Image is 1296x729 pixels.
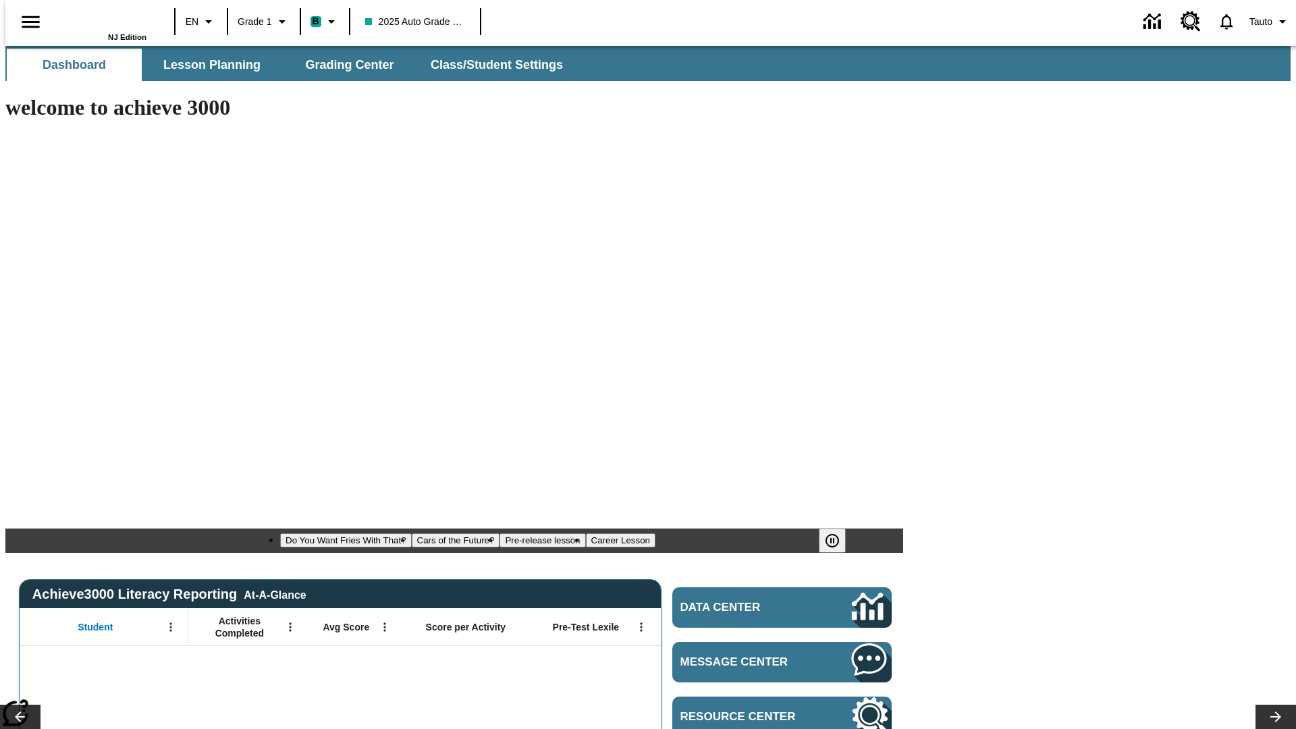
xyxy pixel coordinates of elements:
[1249,15,1272,29] span: Tauto
[819,529,859,553] div: Pause
[5,46,1291,81] div: SubNavbar
[431,57,563,73] span: Class/Student Settings
[195,615,284,639] span: Activities Completed
[313,13,319,30] span: B
[631,617,651,637] button: Open Menu
[43,57,106,73] span: Dashboard
[1172,3,1209,40] a: Resource Center, Will open in new tab
[412,533,500,547] button: Slide 2 Cars of the Future?
[375,617,395,637] button: Open Menu
[1244,9,1296,34] button: Profile/Settings
[680,710,811,724] span: Resource Center
[238,15,272,29] span: Grade 1
[305,9,345,34] button: Boost Class color is teal. Change class color
[282,49,417,81] button: Grading Center
[11,2,51,42] button: Open side menu
[280,617,300,637] button: Open Menu
[680,655,811,669] span: Message Center
[59,5,146,41] div: Home
[1135,3,1172,40] a: Data Center
[500,533,585,547] button: Slide 3 Pre-release lesson
[280,533,412,547] button: Slide 1 Do You Want Fries With That?
[5,49,575,81] div: SubNavbar
[426,621,506,633] span: Score per Activity
[232,9,296,34] button: Grade: Grade 1, Select a grade
[420,49,574,81] button: Class/Student Settings
[144,49,279,81] button: Lesson Planning
[7,49,142,81] button: Dashboard
[59,6,146,33] a: Home
[365,15,465,29] span: 2025 Auto Grade 1 A
[680,601,807,614] span: Data Center
[161,617,181,637] button: Open Menu
[553,621,620,633] span: Pre-Test Lexile
[1209,4,1244,39] a: Notifications
[180,9,223,34] button: Language: EN, Select a language
[78,621,113,633] span: Student
[186,15,198,29] span: EN
[244,587,306,601] div: At-A-Glance
[586,533,655,547] button: Slide 4 Career Lesson
[819,529,846,553] button: Pause
[672,587,892,628] a: Data Center
[672,642,892,682] a: Message Center
[305,57,394,73] span: Grading Center
[32,587,306,602] span: Achieve3000 Literacy Reporting
[163,57,261,73] span: Lesson Planning
[323,621,369,633] span: Avg Score
[5,95,903,120] h1: welcome to achieve 3000
[1255,705,1296,729] button: Lesson carousel, Next
[108,33,146,41] span: NJ Edition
